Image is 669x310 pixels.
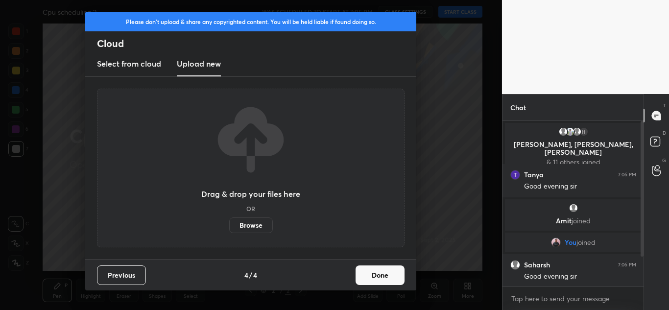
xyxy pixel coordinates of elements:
h5: OR [246,206,255,212]
h2: Cloud [97,37,416,50]
p: & 11 others joined [511,158,636,166]
img: 5e7d78be74424a93b69e3b6a16e44824.jpg [551,238,561,247]
div: Good evening sir [524,182,636,191]
img: 7ecd59e9748d4ff8afe59df288799a9d.jpg [565,127,574,137]
div: Please don't upload & share any copyrighted content. You will be held liable if found doing so. [85,12,416,31]
p: G [662,157,666,164]
h4: 4 [253,270,257,280]
h4: / [249,270,252,280]
div: 7:06 PM [618,172,636,178]
h4: 4 [244,270,248,280]
button: Done [356,265,405,285]
span: joined [572,216,591,225]
h6: Saharsh [524,261,550,269]
div: 11 [578,127,588,137]
span: joined [576,238,596,246]
p: T [663,102,666,109]
h3: Drag & drop your files here [201,190,300,198]
div: Good evening sir [524,272,636,282]
p: D [663,129,666,137]
img: default.png [572,127,581,137]
span: You [565,238,576,246]
img: default.png [510,260,520,270]
div: 7:06 PM [618,262,636,268]
h3: Select from cloud [97,58,161,70]
p: Chat [502,95,534,120]
p: Amit [511,217,636,225]
div: grid [502,121,644,286]
button: Previous [97,265,146,285]
img: default.png [558,127,568,137]
h3: Upload new [177,58,221,70]
h6: Tanya [524,170,544,179]
p: [PERSON_NAME], [PERSON_NAME], [PERSON_NAME] [511,141,636,156]
img: f41200d67dae42fd9412b0812b696121.27671666_3 [510,170,520,180]
img: default.png [568,203,578,213]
